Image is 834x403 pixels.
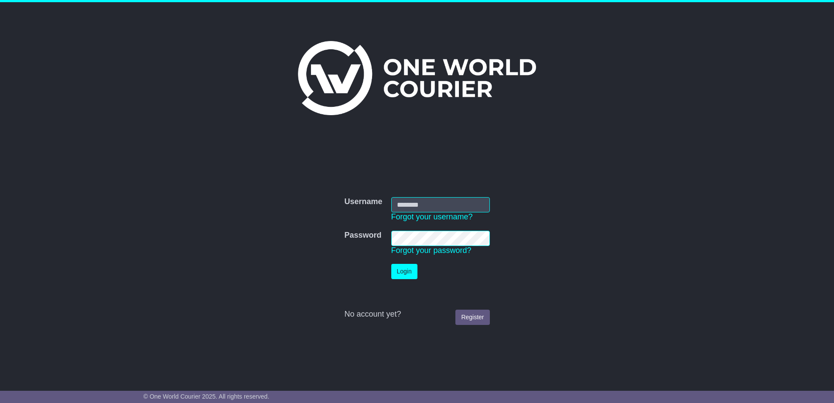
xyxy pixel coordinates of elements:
a: Forgot your username? [391,212,473,221]
label: Username [344,197,382,207]
span: © One World Courier 2025. All rights reserved. [144,393,270,400]
label: Password [344,231,381,240]
button: Login [391,264,417,279]
img: One World [298,41,536,115]
a: Register [455,310,489,325]
div: No account yet? [344,310,489,319]
a: Forgot your password? [391,246,472,255]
